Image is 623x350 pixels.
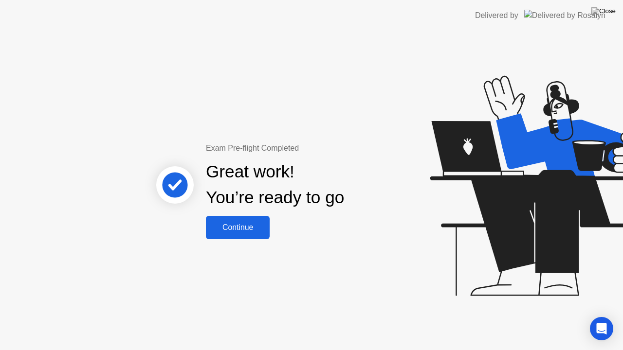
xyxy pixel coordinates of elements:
div: Open Intercom Messenger [590,317,613,340]
div: Delivered by [475,10,518,21]
button: Continue [206,216,270,239]
img: Delivered by Rosalyn [524,10,605,21]
img: Close [591,7,616,15]
div: Continue [209,223,267,232]
div: Exam Pre-flight Completed [206,142,407,154]
div: Great work! You’re ready to go [206,159,344,210]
